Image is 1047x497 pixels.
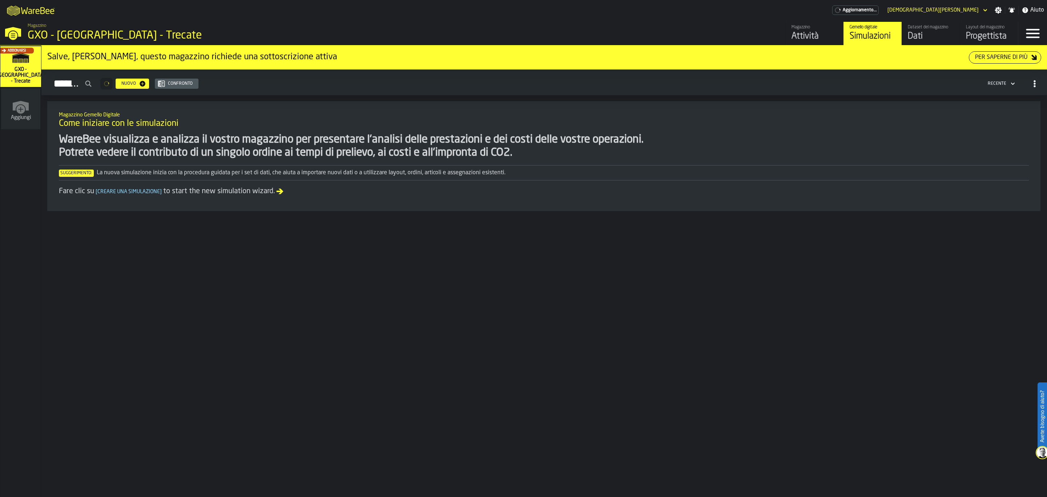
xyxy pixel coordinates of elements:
[843,22,902,45] a: link-to-/wh/i/7274009e-5361-4e21-8e36-7045ee840609/simulations
[791,25,838,30] div: Magazzino
[119,81,139,86] div: Nuovo
[28,23,46,28] span: Magazzino
[988,81,1006,86] div: DropdownMenuValue-4
[966,31,1012,42] div: Progettista
[97,78,116,90] div: ButtonLoadMore-Caricamento...-Precedente-Primo-Ultimo
[791,31,838,42] div: Attività
[47,51,969,63] div: Salve, [PERSON_NAME], questo magazzino richiede una sottoscrizione attiva
[47,101,1040,211] div: ItemListCard-
[1005,7,1018,14] label: button-toggle-Notifiche
[850,31,896,42] div: Simulazioni
[850,25,896,30] div: Gemello digitale
[8,49,26,53] span: Abbonarsi
[59,118,178,130] span: Come iniziare con le simulazioni
[992,7,1005,14] label: button-toggle-Impostazioni
[53,107,1035,133] div: title-Come iniziare con le simulazioni
[94,189,163,194] span: Creare una simulazione
[832,5,879,15] a: link-to-/wh/i/7274009e-5361-4e21-8e36-7045ee840609/pricing/
[902,22,960,45] a: link-to-/wh/i/7274009e-5361-4e21-8e36-7045ee840609/data
[908,25,954,30] div: Dataset del magazzino
[160,189,162,194] span: ]
[1030,6,1044,15] span: Aiuto
[59,111,1029,118] h2: Sub Title
[41,45,1047,69] div: ItemListCard-
[887,7,979,13] div: DropdownMenuValue-Matteo Cultrera
[985,79,1016,88] div: DropdownMenuValue-4
[11,115,31,120] span: Aggiungi
[960,22,1018,45] a: link-to-/wh/i/7274009e-5361-4e21-8e36-7045ee840609/designer
[0,46,41,88] a: link-to-/wh/i/7274009e-5361-4e21-8e36-7045ee840609/simulations
[41,69,1047,95] h2: button-Simulazioni
[966,25,1012,30] div: Layout del magazzino
[59,186,1029,196] div: Fare clic su to start the new simulation wizard.
[1,88,40,131] a: link-to-/wh/new
[165,81,196,86] div: Confronto
[59,170,94,177] span: Suggerimento:
[908,31,954,42] div: Dati
[155,79,198,89] button: button-Confronto
[59,168,1029,177] div: La nuova simulazione inizia con la procedura guidata per i set di dati, che aiuta a importare nuo...
[972,53,1031,62] div: Per saperne di più
[884,6,989,15] div: DropdownMenuValue-Matteo Cultrera
[969,51,1041,64] button: button-Per saperne di più
[1019,6,1047,15] label: button-toggle-Aiuto
[843,8,877,13] span: Aggiornamento...
[1038,383,1046,450] label: Avete bisogno di aiuto?
[59,133,1029,159] div: WareBee visualizza e analizza il vostro magazzino per presentare l'analisi delle prestazioni e de...
[1018,22,1047,45] label: button-toggle-Menu
[28,29,224,42] div: GXO - [GEOGRAPHIC_DATA] - Trecate
[832,5,879,15] div: Abbonamento al menu
[785,22,843,45] a: link-to-/wh/i/7274009e-5361-4e21-8e36-7045ee840609/feed/
[116,79,149,89] button: button-Nuovo
[96,189,97,194] span: [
